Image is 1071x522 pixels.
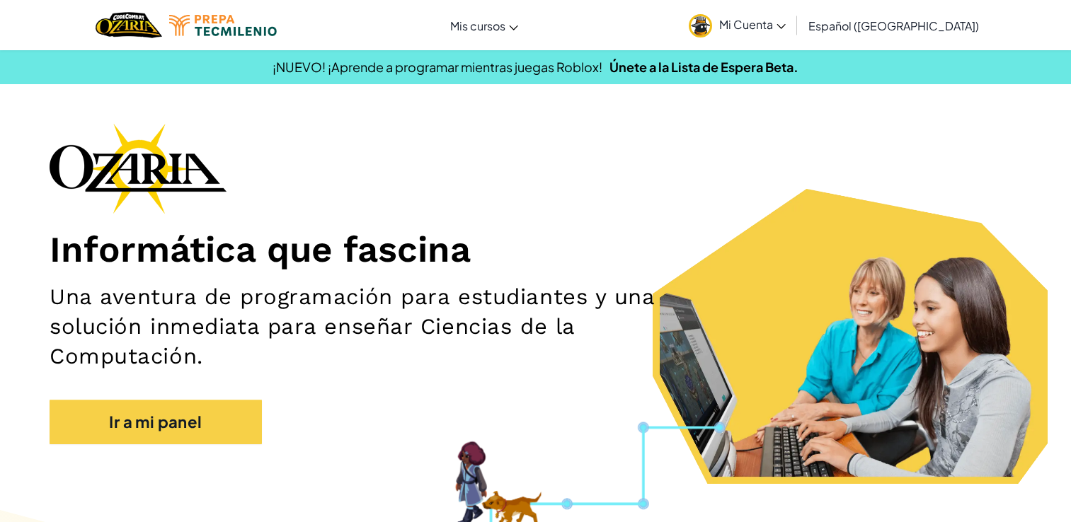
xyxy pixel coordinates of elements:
[169,15,277,36] img: Tecmilenio logo
[96,11,161,40] img: Home
[443,6,525,45] a: Mis cursos
[801,6,986,45] a: Español ([GEOGRAPHIC_DATA])
[50,282,701,371] h2: Una aventura de programación para estudiantes y una solución inmediata para enseñar Ciencias de l...
[96,11,161,40] a: Ozaria by CodeCombat logo
[609,59,798,75] a: Únete a la Lista de Espera Beta.
[450,18,505,33] span: Mis cursos
[273,59,602,75] span: ¡NUEVO! ¡Aprende a programar mientras juegas Roblox!
[808,18,979,33] span: Español ([GEOGRAPHIC_DATA])
[50,400,262,444] a: Ir a mi panel
[50,228,1021,272] h1: Informática que fascina
[50,123,227,214] img: Ozaria branding logo
[719,17,786,32] span: Mi Cuenta
[682,3,793,47] a: Mi Cuenta
[689,14,712,37] img: avatar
